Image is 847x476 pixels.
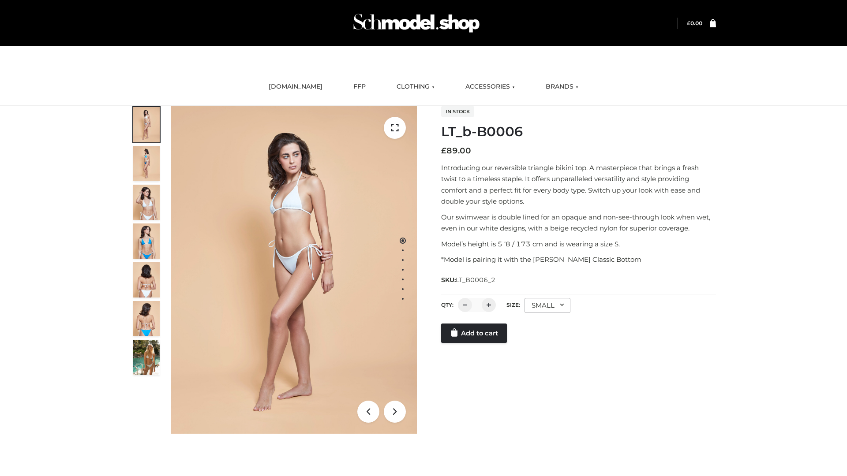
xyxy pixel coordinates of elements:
[133,146,160,181] img: ArielClassicBikiniTop_CloudNine_AzureSky_OW114ECO_2-scaled.jpg
[441,275,496,285] span: SKU:
[441,301,453,308] label: QTY:
[687,20,690,26] span: £
[456,276,495,284] span: LT_B0006_2
[441,238,716,250] p: Model’s height is 5 ‘8 / 173 cm and is wearing a size S.
[687,20,702,26] bdi: 0.00
[441,146,446,156] span: £
[350,6,483,41] img: Schmodel Admin 964
[133,340,160,375] img: Arieltop_CloudNine_AzureSky2.jpg
[687,20,702,26] a: £0.00
[506,301,520,308] label: Size:
[133,301,160,336] img: ArielClassicBikiniTop_CloudNine_AzureSky_OW114ECO_8-scaled.jpg
[441,106,474,117] span: In stock
[390,77,441,97] a: CLOTHING
[441,146,471,156] bdi: 89.00
[459,77,521,97] a: ACCESSORIES
[441,254,716,265] p: *Model is pairing it with the [PERSON_NAME] Classic Bottom
[441,324,507,343] a: Add to cart
[539,77,585,97] a: BRANDS
[133,107,160,142] img: ArielClassicBikiniTop_CloudNine_AzureSky_OW114ECO_1-scaled.jpg
[441,212,716,234] p: Our swimwear is double lined for an opaque and non-see-through look when wet, even in our white d...
[441,124,716,140] h1: LT_b-B0006
[525,298,570,313] div: SMALL
[262,77,329,97] a: [DOMAIN_NAME]
[133,185,160,220] img: ArielClassicBikiniTop_CloudNine_AzureSky_OW114ECO_3-scaled.jpg
[133,223,160,259] img: ArielClassicBikiniTop_CloudNine_AzureSky_OW114ECO_4-scaled.jpg
[171,106,417,434] img: LT_b-B0006
[133,262,160,297] img: ArielClassicBikiniTop_CloudNine_AzureSky_OW114ECO_7-scaled.jpg
[441,162,716,207] p: Introducing our reversible triangle bikini top. A masterpiece that brings a fresh twist to a time...
[347,77,372,97] a: FFP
